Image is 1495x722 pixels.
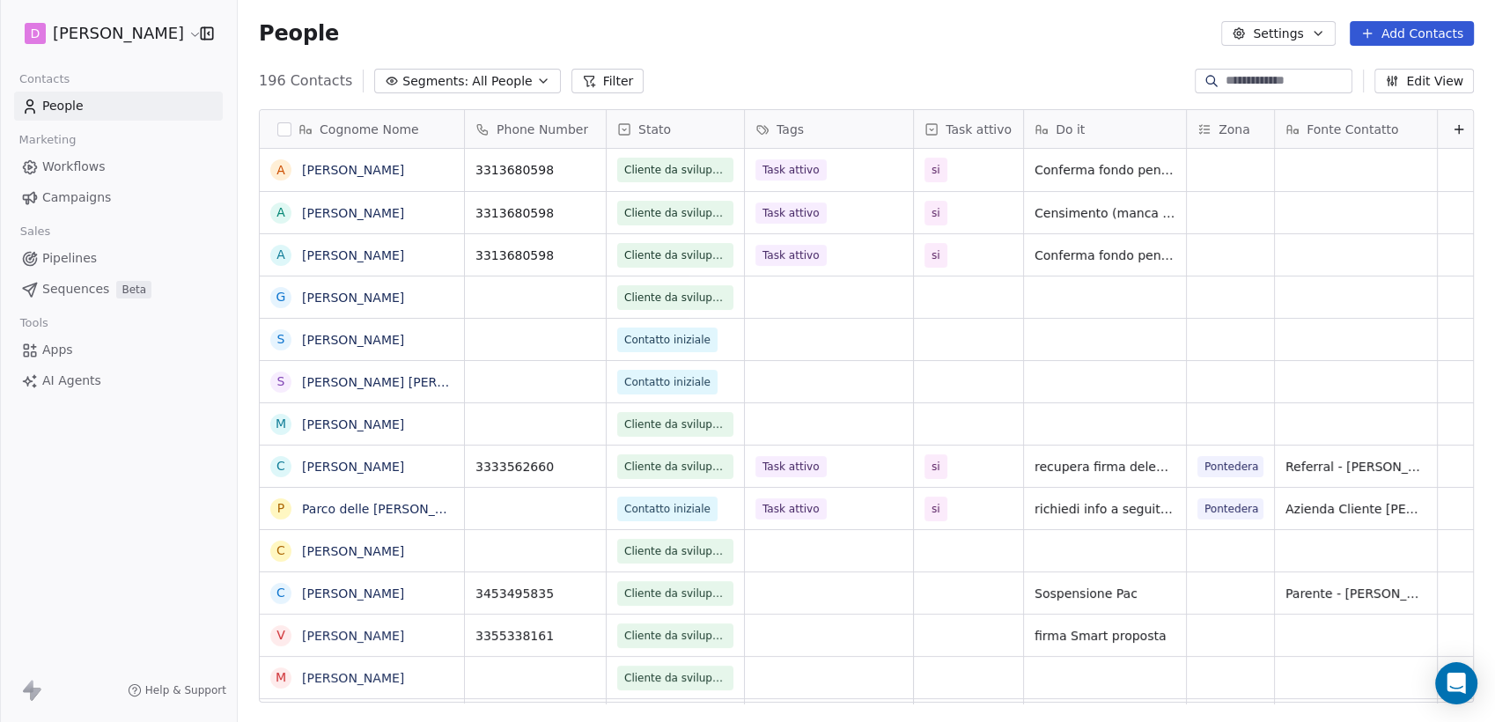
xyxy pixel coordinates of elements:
span: Task attivo [755,498,827,519]
span: si [932,500,940,518]
span: 3453495835 [475,585,595,602]
span: Beta [116,281,151,298]
span: Conferma fondo pensione [1035,161,1175,179]
div: A [276,203,285,222]
span: 3313680598 [475,247,595,264]
div: G [276,288,286,306]
span: Cliente da sviluppare [624,458,726,475]
span: Help & Support [145,683,226,697]
div: Task attivo [914,110,1023,148]
span: Apps [42,341,73,359]
span: [PERSON_NAME] [53,22,184,45]
span: Fonte Contatto [1307,121,1398,138]
a: SequencesBeta [14,275,223,304]
span: Workflows [42,158,106,176]
span: People [42,97,84,115]
a: [PERSON_NAME] [PERSON_NAME] [302,375,511,389]
span: Referral - [PERSON_NAME] [1285,458,1426,475]
span: si [932,458,940,475]
span: Campaigns [42,188,111,207]
span: 196 Contacts [259,70,352,92]
div: Fonte Contatto [1275,110,1437,148]
a: [PERSON_NAME] [302,291,404,305]
a: Apps [14,335,223,365]
span: Censimento (manca certificato di nascita) + Conferma fondo pensione [1035,204,1175,222]
a: [PERSON_NAME] [302,544,404,558]
span: Contatto iniziale [624,373,711,391]
a: [PERSON_NAME] [302,629,404,643]
div: C [276,457,285,475]
button: D[PERSON_NAME] [21,18,188,48]
span: All People [472,72,532,91]
span: Sequences [42,280,109,298]
div: Phone Number [465,110,606,148]
div: grid [260,149,465,704]
span: firma Smart proposta [1035,627,1175,645]
div: S [277,330,285,349]
span: Task attivo [755,203,827,224]
a: AI Agents [14,366,223,395]
span: recupera firma delega cc + spiega fondo pensione +gestione ptf in essere [1035,458,1175,475]
span: Task attivo [946,121,1012,138]
span: Stato [638,121,671,138]
div: C [276,541,285,560]
a: Parco delle [PERSON_NAME] [302,502,475,516]
a: [PERSON_NAME] [302,460,404,474]
span: Cliente da sviluppare [624,669,726,687]
div: M [276,415,286,433]
span: Pontedera [1197,498,1263,519]
span: Cliente da sviluppare [624,247,726,264]
div: Tags [745,110,913,148]
div: Cognome Nome [260,110,464,148]
a: [PERSON_NAME] [302,163,404,177]
div: P [277,499,284,518]
span: Tools [12,310,55,336]
a: Workflows [14,152,223,181]
span: 3333562660 [475,458,595,475]
span: Pontedera [1197,456,1263,477]
div: Open Intercom Messenger [1435,662,1477,704]
span: si [932,204,940,222]
span: Conferma fondo pensione [1035,247,1175,264]
span: AI Agents [42,372,101,390]
span: 3313680598 [475,204,595,222]
div: A [276,161,285,180]
div: V [276,626,285,645]
span: Phone Number [497,121,588,138]
span: richiedi info a seguito dell'approvazione della pratica Parco Agrisolare per l'installazione dell... [1035,500,1175,518]
span: Marketing [11,127,84,153]
span: Pipelines [42,249,97,268]
span: Contatto iniziale [624,331,711,349]
span: Parente - [PERSON_NAME] [1285,585,1426,602]
span: Contacts [11,66,77,92]
button: Edit View [1374,69,1474,93]
span: Cliente da sviluppare [624,161,726,179]
span: D [31,25,41,42]
div: Stato [607,110,744,148]
span: 3355338161 [475,627,595,645]
div: M [276,668,286,687]
span: 3313680598 [475,161,595,179]
button: Add Contacts [1350,21,1474,46]
span: Cliente da sviluppare [624,289,726,306]
span: Sospensione Pac [1035,585,1175,602]
a: [PERSON_NAME] [302,586,404,600]
span: Cliente da sviluppare [624,204,726,222]
div: Do it [1024,110,1186,148]
span: Cliente da sviluppare [624,627,726,645]
span: Tags [777,121,804,138]
span: Task attivo [755,159,827,180]
span: Task attivo [755,456,827,477]
a: [PERSON_NAME] [302,333,404,347]
span: Cliente da sviluppare [624,416,726,433]
span: Cognome Nome [320,121,419,138]
a: [PERSON_NAME] [302,417,404,431]
span: si [932,247,940,264]
a: [PERSON_NAME] [302,206,404,220]
div: C [276,584,285,602]
a: [PERSON_NAME] [302,248,404,262]
span: si [932,161,940,179]
div: A [276,246,285,264]
div: Zona [1187,110,1274,148]
a: Help & Support [128,683,226,697]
